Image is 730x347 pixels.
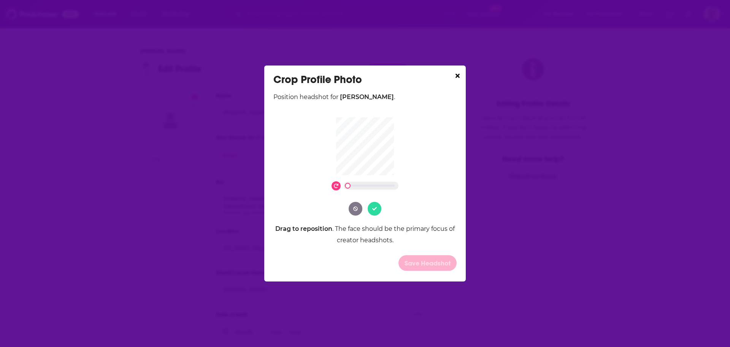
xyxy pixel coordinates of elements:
div: Crop Profile Photo [273,73,457,86]
button: Save Headshot [398,255,457,271]
span: [PERSON_NAME] [340,93,394,101]
span: Drag to reposition [275,225,332,232]
div: Position headshot [273,91,457,103]
div: . The face should be the primary focus of creator headshots. [273,223,457,246]
span: for . [329,93,395,101]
